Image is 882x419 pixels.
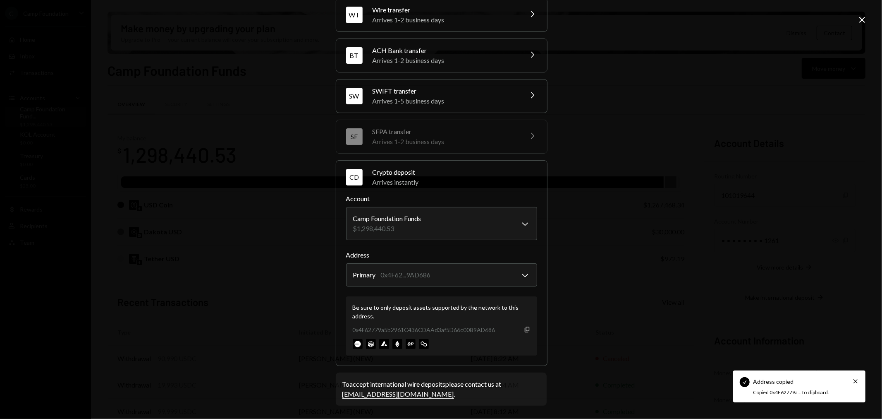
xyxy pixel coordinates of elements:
div: Copied 0x4F62779a... to clipboard. [753,389,841,396]
button: SESEPA transferArrives 1-2 business days [336,120,547,153]
button: CDCrypto depositArrives instantly [336,161,547,194]
div: ACH Bank transfer [373,46,517,55]
div: SW [346,88,363,104]
a: [EMAIL_ADDRESS][DOMAIN_NAME] [342,390,454,399]
div: BT [346,47,363,64]
img: ethereum-mainnet [392,339,402,349]
div: 0x4F62...9AD686 [381,270,431,280]
div: Wire transfer [373,5,517,15]
div: Arrives 1-2 business days [373,137,517,147]
div: Crypto deposit [373,167,537,177]
div: Arrives 1-2 business days [373,15,517,25]
img: optimism-mainnet [406,339,416,349]
img: base-mainnet [353,339,363,349]
div: Address copied [753,377,794,386]
div: CD [346,169,363,185]
div: Arrives 1-5 business days [373,96,517,106]
div: Arrives instantly [373,177,537,187]
button: SWSWIFT transferArrives 1-5 business days [336,79,547,113]
div: 0x4F62779a5b2961C436CDAAd3af5D66c00B9AD686 [353,325,495,334]
button: BTACH Bank transferArrives 1-2 business days [336,39,547,72]
img: polygon-mainnet [419,339,429,349]
button: Account [346,207,537,240]
label: Address [346,250,537,260]
img: avalanche-mainnet [379,339,389,349]
div: SE [346,128,363,145]
div: SEPA transfer [373,127,517,137]
div: To accept international wire deposits please contact us at . [342,379,540,399]
div: WT [346,7,363,23]
button: Address [346,263,537,287]
div: Be sure to only deposit assets supported by the network to this address. [353,303,531,320]
label: Account [346,194,537,204]
div: SWIFT transfer [373,86,517,96]
div: Arrives 1-2 business days [373,55,517,65]
img: arbitrum-mainnet [366,339,376,349]
div: CDCrypto depositArrives instantly [346,194,537,356]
